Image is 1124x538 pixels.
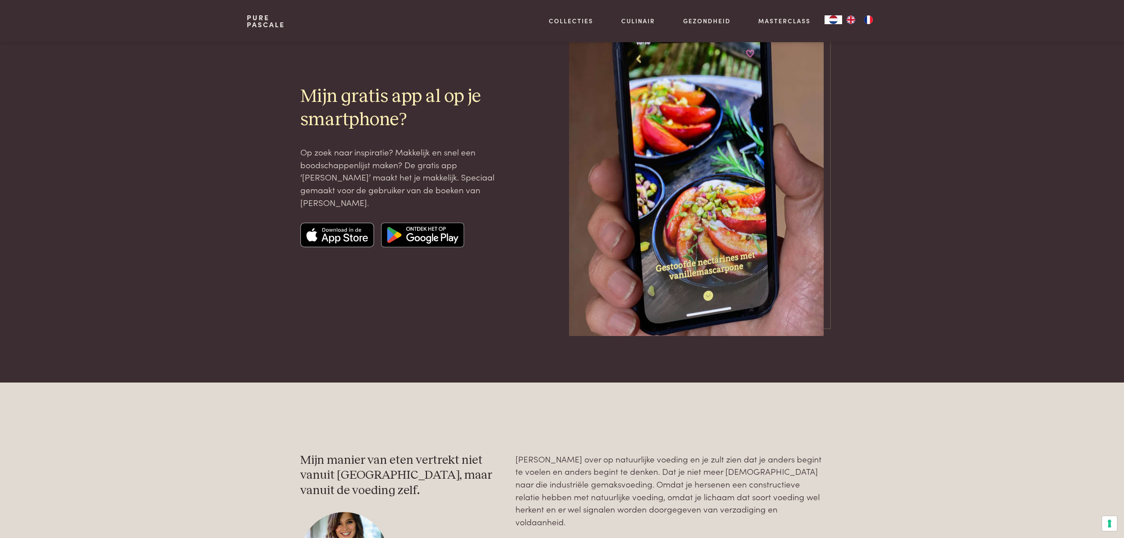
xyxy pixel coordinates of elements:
img: Google app store [381,223,464,247]
h3: Mijn manier van eten vertrekt niet vanuit [GEOGRAPHIC_DATA], maar vanuit de voeding zelf. [300,453,501,498]
a: Masterclass [758,16,811,25]
button: Uw voorkeuren voor toestemming voor trackingtechnologieën [1102,516,1117,531]
p: Op zoek naar inspiratie? Makkelijk en snel een boodschappenlijst maken? De gratis app ‘[PERSON_NA... [300,146,501,209]
div: Language [825,15,842,24]
a: PurePascale [247,14,285,28]
a: Culinair [621,16,655,25]
a: EN [842,15,860,24]
h2: Mijn gratis app al op je smartphone? [300,85,501,132]
a: Gezondheid [683,16,731,25]
a: NL [825,15,842,24]
p: [PERSON_NAME] over op natuurlijke voeding en je zult zien dat je anders begint te voelen en ander... [515,453,824,528]
a: Collecties [549,16,593,25]
a: FR [860,15,877,24]
aside: Language selected: Nederlands [825,15,877,24]
ul: Language list [842,15,877,24]
img: Apple app store [300,223,374,247]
